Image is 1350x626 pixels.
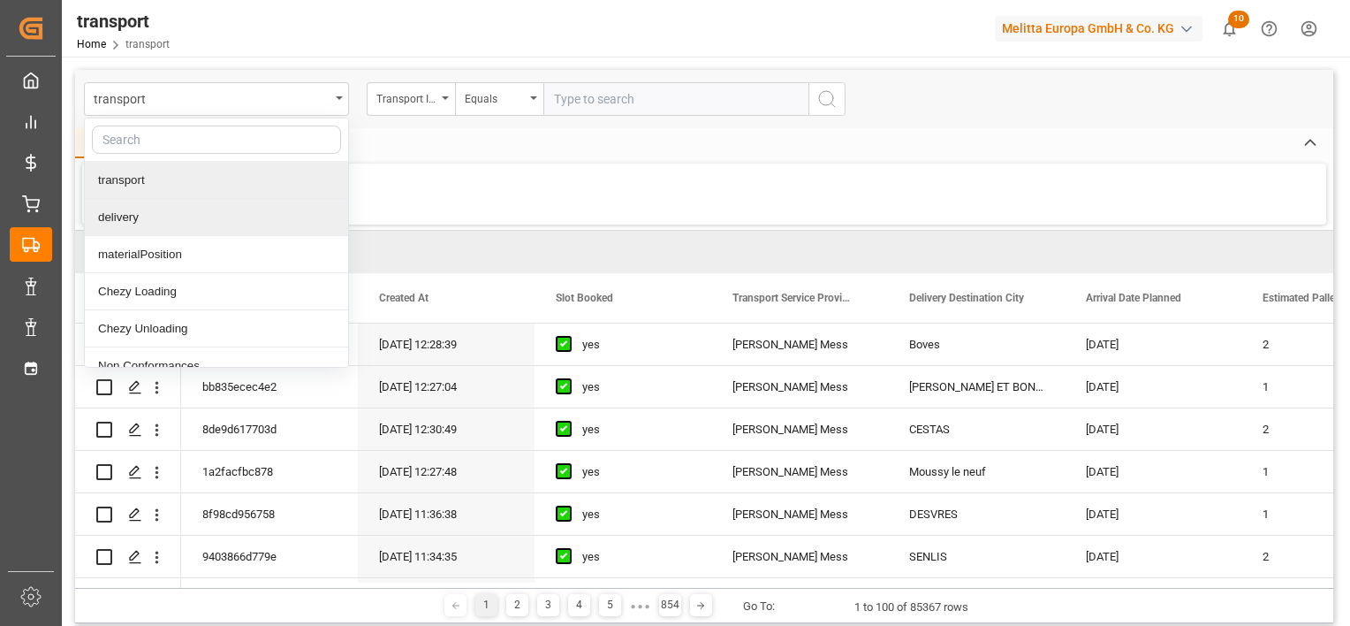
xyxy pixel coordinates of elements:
[75,536,181,578] div: Press SPACE to select this row.
[77,8,170,34] div: transport
[77,38,106,50] a: Home
[358,366,535,408] div: [DATE] 12:27:04
[358,451,535,492] div: [DATE] 12:27:48
[85,162,348,199] div: transport
[75,128,135,158] div: Home
[75,578,181,621] div: Press SPACE to select this row.
[379,292,429,304] span: Created At
[711,366,888,408] div: [PERSON_NAME] Mess
[995,11,1210,45] button: Melitta Europa GmbH & Co. KG
[582,579,690,620] div: yes
[358,408,535,450] div: [DATE] 12:30:49
[888,578,1065,620] div: LAUWIN PLANQUE
[1065,493,1241,535] div: [DATE]
[1086,292,1181,304] span: Arrival Date Planned
[181,451,358,492] div: 1a2facfbc878
[358,324,535,365] div: [DATE] 12:28:39
[582,452,690,492] div: yes
[1249,9,1289,49] button: Help Center
[75,451,181,493] div: Press SPACE to select this row.
[84,82,349,116] button: close menu
[888,324,1065,365] div: Boves
[376,87,436,107] div: Transport ID Logward
[888,366,1065,408] div: [PERSON_NAME] ET BONCE
[94,87,330,109] div: transport
[659,594,681,616] div: 854
[599,594,621,616] div: 5
[582,537,690,577] div: yes
[556,292,613,304] span: Slot Booked
[1065,366,1241,408] div: [DATE]
[888,451,1065,492] div: Moussy le neuf
[888,536,1065,577] div: SENLIS
[1065,408,1241,450] div: [DATE]
[582,409,690,450] div: yes
[506,594,528,616] div: 2
[85,347,348,385] div: Non Conformances
[711,408,888,450] div: [PERSON_NAME] Mess
[732,292,851,304] span: Transport Service Provider
[75,408,181,451] div: Press SPACE to select this row.
[358,578,535,620] div: [DATE] 11:36:11
[181,493,358,535] div: 8f98cd956758
[711,578,888,620] div: [PERSON_NAME] Mess
[543,82,808,116] input: Type to search
[358,493,535,535] div: [DATE] 11:36:38
[743,598,775,615] div: Go To:
[1065,536,1241,577] div: [DATE]
[630,599,649,613] div: ● ● ●
[1065,451,1241,492] div: [DATE]
[854,599,968,616] div: 1 to 100 of 85367 rows
[568,594,590,616] div: 4
[537,594,559,616] div: 3
[1210,9,1249,49] button: show 10 new notifications
[711,536,888,577] div: [PERSON_NAME] Mess
[582,324,690,365] div: yes
[711,324,888,365] div: [PERSON_NAME] Mess
[711,493,888,535] div: [PERSON_NAME] Mess
[995,16,1202,42] div: Melitta Europa GmbH & Co. KG
[1228,11,1249,28] span: 10
[358,536,535,577] div: [DATE] 11:34:35
[909,292,1024,304] span: Delivery Destination City
[85,273,348,310] div: Chezy Loading
[888,408,1065,450] div: CESTAS
[92,126,341,154] input: Search
[85,199,348,236] div: delivery
[711,451,888,492] div: [PERSON_NAME] Mess
[181,408,358,450] div: 8de9d617703d
[181,536,358,577] div: 9403866d779e
[1065,324,1241,365] div: [DATE]
[75,366,181,408] div: Press SPACE to select this row.
[367,82,455,116] button: open menu
[85,236,348,273] div: materialPosition
[181,366,358,408] div: bb835ecec4e2
[181,578,358,620] div: fbb4eabb8b5d
[582,367,690,408] div: yes
[465,87,525,107] div: Equals
[455,82,543,116] button: open menu
[1065,578,1241,620] div: [DATE]
[888,493,1065,535] div: DESVRES
[582,494,690,535] div: yes
[475,594,497,616] div: 1
[75,493,181,536] div: Press SPACE to select this row.
[808,82,846,116] button: search button
[75,324,181,366] div: Press SPACE to select this row.
[85,310,348,347] div: Chezy Unloading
